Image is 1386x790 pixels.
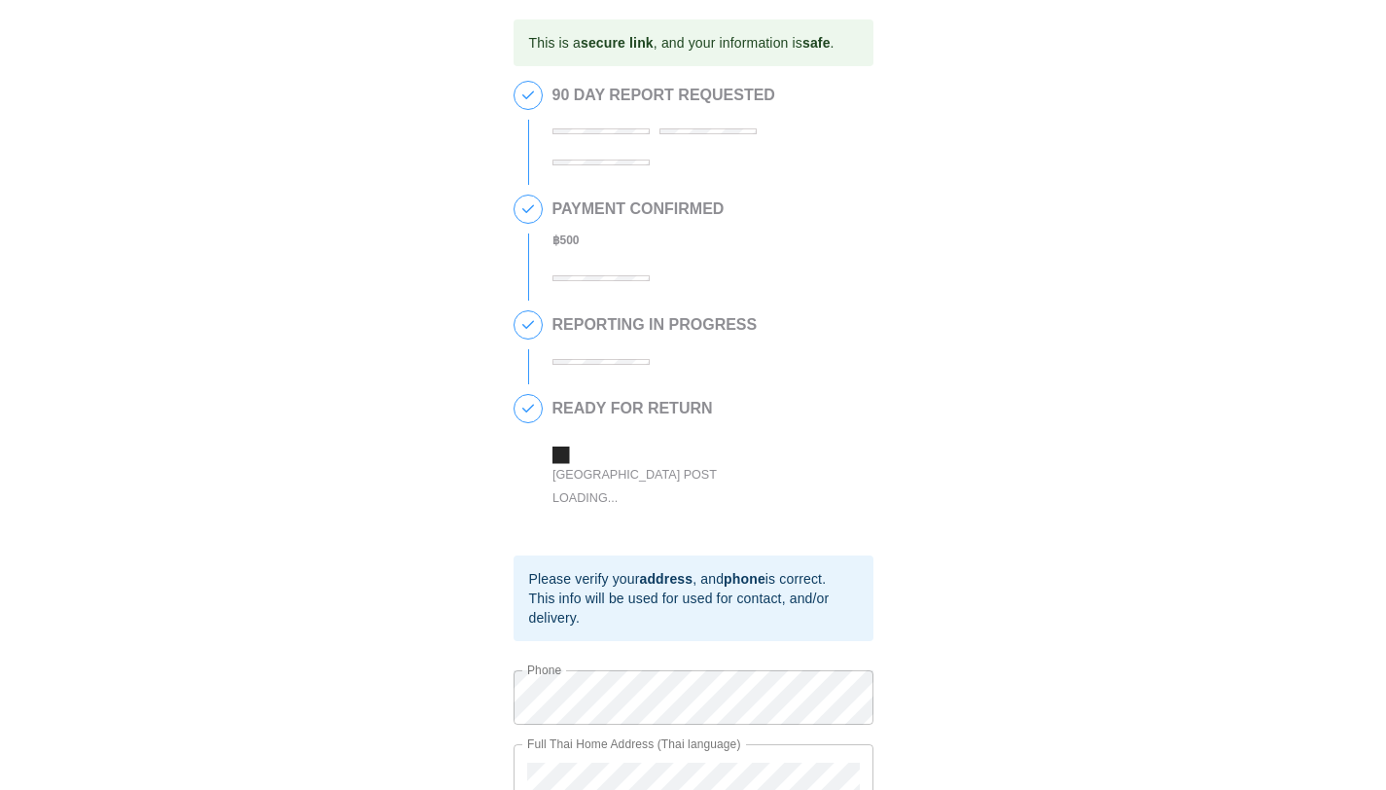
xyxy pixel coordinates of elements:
[802,35,831,51] b: safe
[529,569,858,589] div: Please verify your , and is correct.
[639,571,693,587] b: address
[552,87,864,104] h2: 90 DAY REPORT REQUESTED
[515,82,542,109] span: 1
[581,35,654,51] b: secure link
[552,233,580,247] b: ฿ 500
[552,400,844,417] h2: READY FOR RETURN
[552,316,758,334] h2: REPORTING IN PROGRESS
[515,395,542,422] span: 4
[529,589,858,628] div: This info will be used for used for contact, and/or delivery.
[552,463,757,509] div: [GEOGRAPHIC_DATA] Post Loading...
[529,25,835,60] div: This is a , and your information is .
[552,200,725,218] h2: PAYMENT CONFIRMED
[515,196,542,223] span: 2
[724,571,765,587] b: phone
[515,311,542,339] span: 3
